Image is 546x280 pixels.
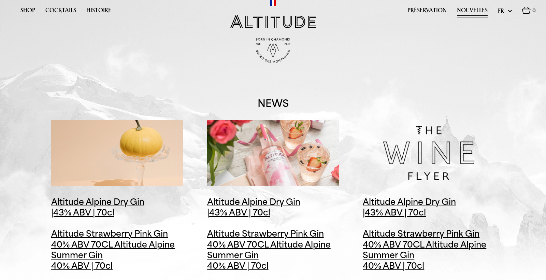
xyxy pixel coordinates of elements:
img: Altitude Gin [230,15,316,28]
span: Altitude Alpine Dry Gin |43% ABV | 70cl Altitude Strawberry Pink Gin 40% ABV 70CL [363,197,479,249]
a: Histoire [86,7,111,17]
a: Altitude Alpine Dry Gin|43% ABV | 70clAltitude Strawberry Pink Gin40% ABV 70CL Altitude Alpine Su... [51,196,183,271]
a: Shop [20,7,35,17]
a: Altitude Alpine Dry Gin|43% ABV | 70clAltitude Strawberry Pink Gin40% ABV 70CL Altitude Alpine Su... [363,196,495,271]
a: 0 [522,7,536,18]
img: Born in Chamonix - Est. 2017 - Espirit des Montagnes [256,38,290,63]
span: Altitude Alpine Summer Gin 40% ABV | 70cl [51,239,175,270]
a: Cocktails [45,7,76,17]
img: Basket [522,7,531,14]
img: Halloween weekend is looking BOO-zy! [51,120,183,186]
span: Altitude Alpine Summer Gin 40% ABV | 70cl [207,239,331,270]
span: Altitude Alpine Summer Gin 40% ABV | 70cl [363,239,486,270]
a: Nouvelles [457,7,488,17]
a: Préservation [407,7,447,17]
a: Altitude Alpine Dry Gin|43% ABV | 70clAltitude Strawberry Pink Gin40% ABV 70CL Altitude Alpine Su... [207,196,339,271]
span: Altitude Alpine Dry Gin |43% ABV | 70cl Altitude Strawberry Pink Gin 40% ABV 70CL [207,197,324,249]
span: Altitude Alpine Dry Gin |43% ABV | 70cl Altitude Strawberry Pink Gin 40% ABV 70CL [51,197,168,249]
img: IAG selects Altitude Gin as launch partner of Wine Flyer [363,120,495,186]
h1: News [258,97,289,110]
img: Altitude Pink amongst the Best Strawberry Gins! [207,120,339,186]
